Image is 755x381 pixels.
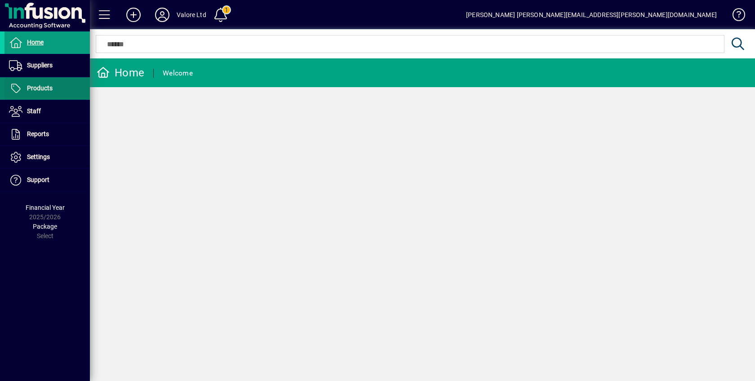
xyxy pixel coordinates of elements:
div: Home [97,66,144,80]
div: Valore Ltd [177,8,206,22]
span: Support [27,176,49,183]
a: Settings [4,146,90,168]
div: Welcome [163,66,193,80]
button: Add [119,7,148,23]
span: Home [27,39,44,46]
span: Settings [27,153,50,160]
span: Staff [27,107,41,115]
span: Reports [27,130,49,137]
a: Support [4,169,90,191]
button: Profile [148,7,177,23]
span: Financial Year [26,204,65,211]
a: Knowledge Base [726,2,744,31]
span: Package [33,223,57,230]
div: [PERSON_NAME] [PERSON_NAME][EMAIL_ADDRESS][PERSON_NAME][DOMAIN_NAME] [466,8,717,22]
span: Products [27,84,53,92]
a: Staff [4,100,90,123]
span: Suppliers [27,62,53,69]
a: Suppliers [4,54,90,77]
a: Products [4,77,90,100]
a: Reports [4,123,90,146]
